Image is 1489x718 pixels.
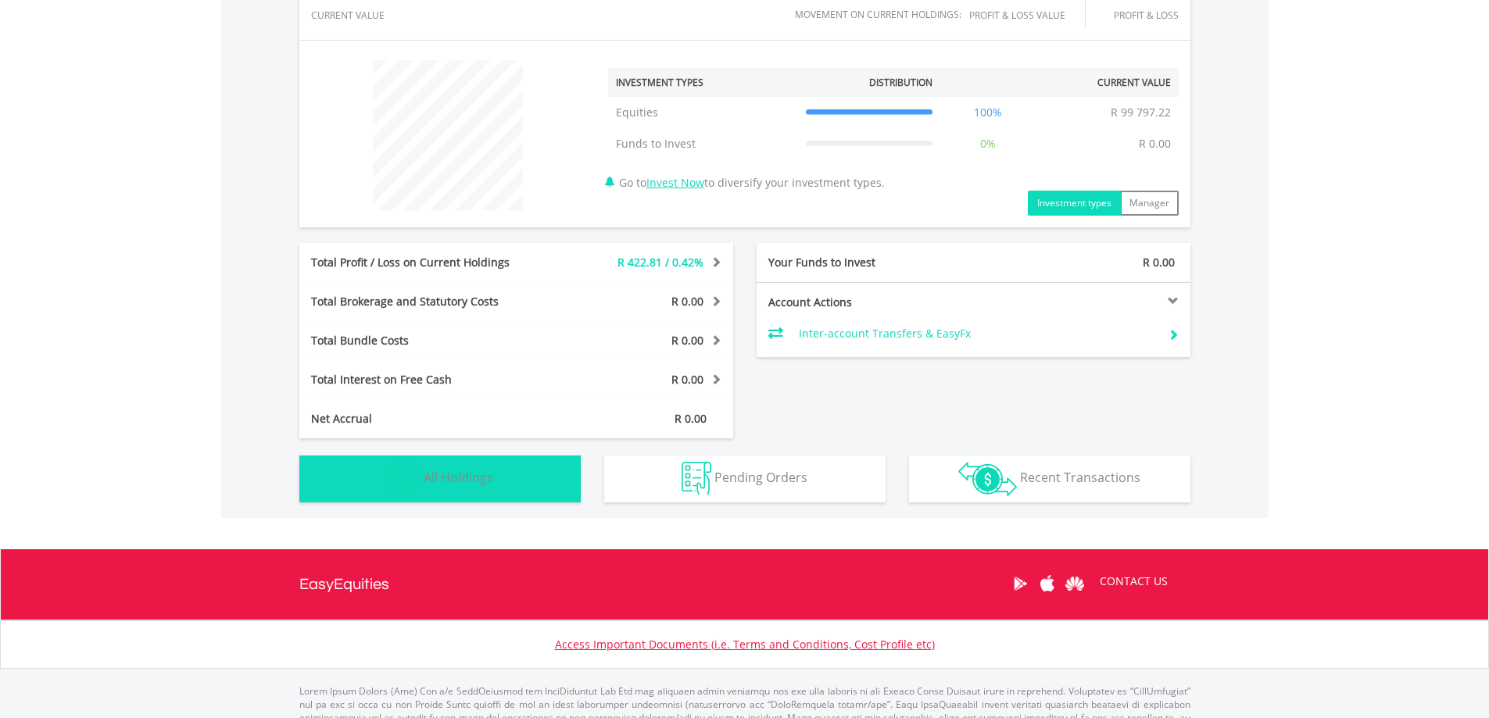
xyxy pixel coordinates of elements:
td: Equities [608,97,798,128]
td: Funds to Invest [608,128,798,159]
div: Total Interest on Free Cash [299,372,553,388]
div: Distribution [869,76,932,89]
span: R 0.00 [671,294,703,309]
div: Net Accrual [299,411,553,427]
div: CURRENT VALUE [311,10,417,20]
button: Recent Transactions [909,455,1190,502]
a: Invest Now [646,175,704,190]
a: Huawei [1061,559,1089,608]
img: holdings-wht.png [387,462,421,495]
button: All Holdings [299,455,581,502]
td: R 0.00 [1131,128,1179,159]
td: 0% [940,128,1036,159]
td: Inter-account Transfers & EasyFx [799,322,1156,345]
span: R 422.81 / 0.42% [617,255,703,270]
div: Go to to diversify your investment types. [596,52,1190,216]
th: Investment Types [608,68,798,97]
a: CONTACT US [1089,559,1179,603]
td: 100% [940,97,1036,128]
div: Total Bundle Costs [299,333,553,348]
a: Apple [1034,559,1061,608]
span: R 0.00 [671,333,703,348]
a: Google Play [1007,559,1034,608]
button: Manager [1120,191,1179,216]
a: Access Important Documents (i.e. Terms and Conditions, Cost Profile etc) [555,637,935,652]
button: Pending Orders [604,455,886,502]
div: Profit & Loss Value [969,10,1085,20]
img: pending_instructions-wht.png [682,462,711,495]
span: R 0.00 [1143,255,1175,270]
div: Total Profit / Loss on Current Holdings [299,255,553,270]
div: Movement on Current Holdings: [795,9,961,20]
span: R 0.00 [675,411,707,426]
div: Your Funds to Invest [757,255,974,270]
div: Profit & Loss [1104,10,1179,20]
button: Investment types [1028,191,1121,216]
div: Total Brokerage and Statutory Costs [299,294,553,309]
img: transactions-zar-wht.png [958,462,1017,496]
td: R 99 797.22 [1103,97,1179,128]
a: EasyEquities [299,549,389,620]
span: Pending Orders [714,469,807,486]
span: All Holdings [424,469,493,486]
div: Account Actions [757,295,974,310]
span: R 0.00 [671,372,703,387]
th: Current Value [1036,68,1179,97]
span: Recent Transactions [1020,469,1140,486]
